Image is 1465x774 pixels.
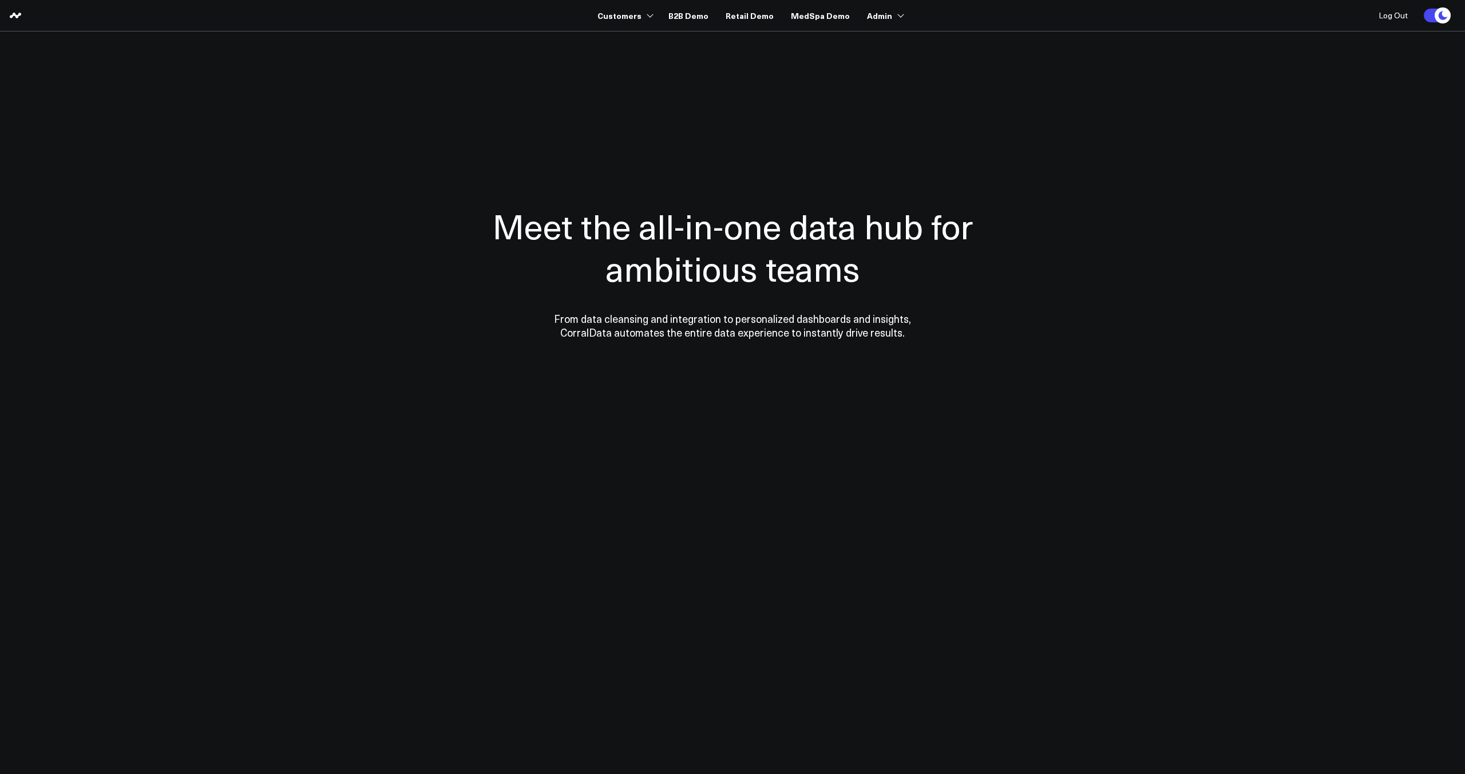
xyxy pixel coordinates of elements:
[867,5,902,26] a: Admin
[726,5,774,26] a: Retail Demo
[668,5,708,26] a: B2B Demo
[452,204,1013,289] h1: Meet the all-in-one data hub for ambitious teams
[529,312,936,339] p: From data cleansing and integration to personalized dashboards and insights, CorralData automates...
[791,5,850,26] a: MedSpa Demo
[597,5,651,26] a: Customers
